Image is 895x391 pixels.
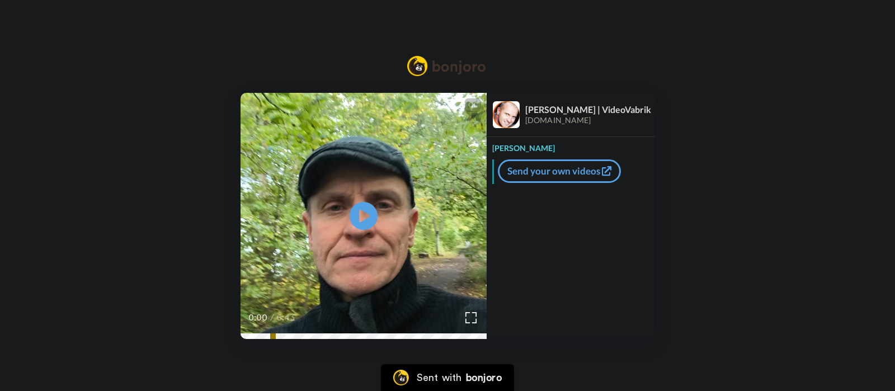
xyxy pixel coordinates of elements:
[487,137,654,154] div: [PERSON_NAME]
[248,311,268,324] span: 0:00
[466,100,480,111] div: CC
[276,311,296,324] span: 6:43
[393,370,409,385] img: Bonjoro Logo
[407,56,486,76] img: Bonjoro Logo
[493,101,520,128] img: Profile Image
[270,311,274,324] span: /
[525,104,654,115] div: [PERSON_NAME] | VideoVabrik
[498,159,621,183] a: Send your own videos
[381,364,514,391] a: Bonjoro Logo
[465,312,477,323] img: Full screen
[525,116,654,125] div: [DOMAIN_NAME]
